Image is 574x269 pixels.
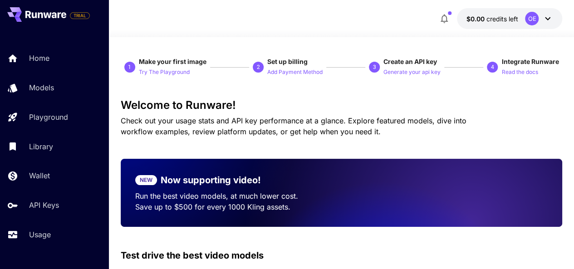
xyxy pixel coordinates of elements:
[486,15,518,23] span: credits left
[121,99,563,112] h3: Welcome to Runware!
[135,201,327,212] p: Save up to $500 for every 1000 Kling assets.
[501,68,538,77] p: Read the docs
[267,66,323,77] button: Add Payment Method
[267,58,308,65] span: Set up billing
[121,116,466,136] span: Check out your usage stats and API key performance at a glance. Explore featured models, dive int...
[128,63,131,71] p: 1
[139,58,206,65] span: Make your first image
[140,176,152,184] p: NEW
[29,170,50,181] p: Wallet
[457,8,562,29] button: $0.00OE
[256,63,260,71] p: 2
[139,66,190,77] button: Try The Playground
[491,63,494,71] p: 4
[466,14,518,24] div: $0.00
[29,141,53,152] p: Library
[135,191,327,201] p: Run the best video models, at much lower cost.
[501,58,559,65] span: Integrate Runware
[29,112,68,122] p: Playground
[466,15,486,23] span: $0.00
[121,249,264,262] p: Test drive the best video models
[70,12,89,19] span: TRIAL
[383,66,441,77] button: Generate your api key
[161,173,261,187] p: Now supporting video!
[29,229,51,240] p: Usage
[29,53,49,64] p: Home
[501,66,538,77] button: Read the docs
[29,200,59,210] p: API Keys
[70,10,90,21] span: Add your payment card to enable full platform functionality.
[267,68,323,77] p: Add Payment Method
[373,63,376,71] p: 3
[29,82,54,93] p: Models
[383,68,441,77] p: Generate your api key
[139,68,190,77] p: Try The Playground
[383,58,437,65] span: Create an API key
[525,12,539,25] div: OE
